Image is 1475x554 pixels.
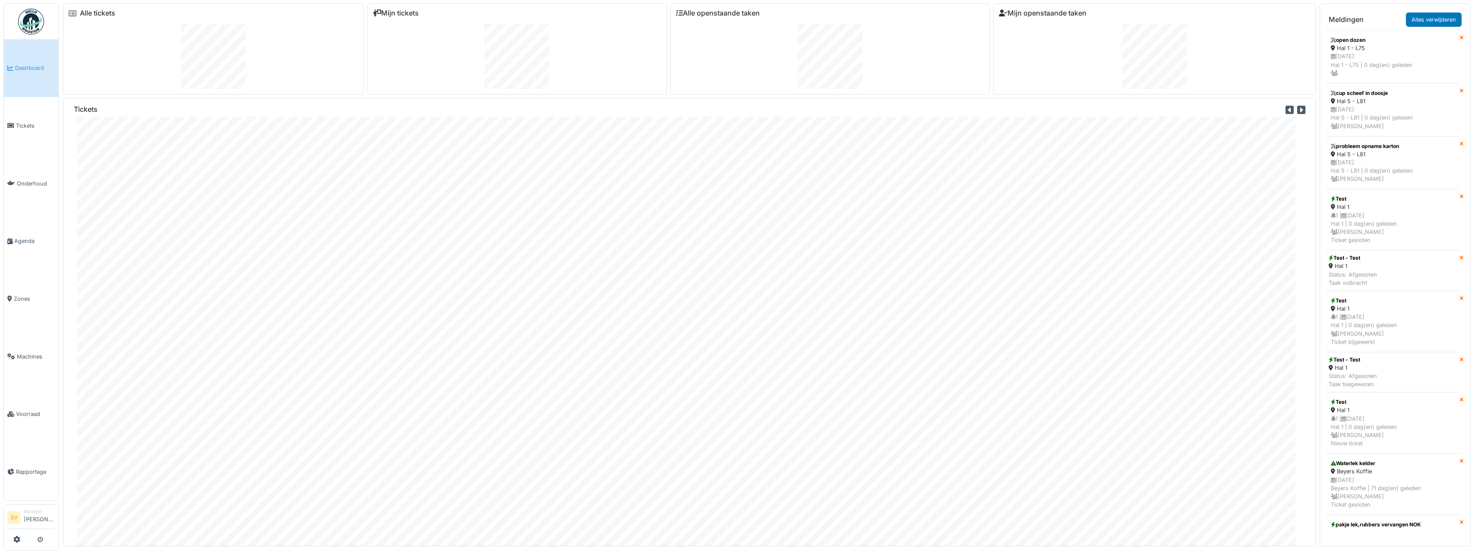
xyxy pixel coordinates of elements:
a: Dashboard [4,39,58,97]
div: Hal 1 [1331,203,1454,211]
a: Zones [4,270,58,328]
span: Agenda [14,237,55,245]
a: Test Hal 1 1 |[DATE]Hal 1 | 0 dag(en) geleden [PERSON_NAME]Ticket bijgewerkt [1325,291,1459,352]
div: Manager [24,508,55,515]
div: Hal 1 [1329,262,1377,270]
div: open dozen [1331,36,1454,44]
h6: Tickets [74,105,98,113]
a: Test Hal 1 1 |[DATE]Hal 1 | 0 dag(en) geleden [PERSON_NAME]Ticket gesloten [1325,189,1459,250]
a: Agenda [4,212,58,270]
div: 1 | [DATE] Hal 1 | 0 dag(en) geleden [PERSON_NAME] Ticket gesloten [1331,211,1454,245]
div: Hal 1 - L75 [1331,44,1454,52]
div: 1 | [DATE] Hal 1 | 0 dag(en) geleden [PERSON_NAME] Nieuw ticket [1331,415,1454,448]
a: Alle openstaande taken [676,9,760,17]
a: Onderhoud [4,154,58,212]
a: Voorraad [4,385,58,443]
div: Hal 1 [1329,364,1377,372]
div: [DATE] Hal 5 - L81 | 0 dag(en) geleden [PERSON_NAME] [1331,158,1454,183]
a: Test - Test Hal 1 Status: AfgeslotenTaak volbracht [1325,250,1459,291]
div: Beyers Koffie [1331,467,1454,475]
div: Hal 1 [1331,305,1454,313]
div: [DATE] Hal 1 - L75 | 0 dag(en) geleden [1331,52,1454,77]
h6: Meldingen [1329,16,1364,24]
span: Zones [14,295,55,303]
a: Mijn tickets [373,9,419,17]
span: Dashboard [15,64,55,72]
span: Machines [17,353,55,361]
a: Waterlek kelder Beyers Koffie [DATE]Beyers Koffie | 71 dag(en) geleden [PERSON_NAME]Ticket gesloten [1325,453,1459,515]
a: SV Manager[PERSON_NAME] [7,508,55,529]
div: pakje lek,rubbers vervangen NOK [1331,521,1454,529]
a: Tickets [4,97,58,155]
div: cup scheef in doosje [1331,89,1454,97]
div: Test [1331,297,1454,305]
li: [PERSON_NAME] [24,508,55,527]
div: Test - Test [1329,356,1377,364]
span: Voorraad [16,410,55,418]
span: Onderhoud [17,179,55,188]
div: 1 | [DATE] Hal 1 | 0 dag(en) geleden [PERSON_NAME] Ticket bijgewerkt [1331,313,1454,346]
div: Test [1331,195,1454,203]
span: Rapportage [16,468,55,476]
div: Hal 1 - L75 [1331,529,1454,537]
a: Mijn openstaande taken [999,9,1087,17]
a: Machines [4,327,58,385]
a: Alles verwijderen [1406,13,1462,27]
div: Test - Test [1329,254,1377,262]
div: Waterlek kelder [1331,460,1454,467]
div: Hal 1 [1331,406,1454,414]
div: [DATE] Hal 5 - L81 | 0 dag(en) geleden [PERSON_NAME] [1331,105,1454,130]
a: cup scheef in doosje Hal 5 - L81 [DATE]Hal 5 - L81 | 0 dag(en) geleden [PERSON_NAME] [1325,83,1459,136]
span: Tickets [16,122,55,130]
a: Alle tickets [80,9,115,17]
div: Hal 5 - L81 [1331,97,1454,105]
a: Rapportage [4,443,58,501]
div: Test [1331,398,1454,406]
div: Hal 5 - L81 [1331,150,1454,158]
a: Test - Test Hal 1 Status: AfgeslotenTaak toegewezen [1325,352,1459,393]
div: [DATE] Beyers Koffie | 71 dag(en) geleden [PERSON_NAME] Ticket gesloten [1331,476,1454,509]
a: probleem opname karton Hal 5 - L81 [DATE]Hal 5 - L81 | 0 dag(en) geleden [PERSON_NAME] [1325,136,1459,189]
li: SV [7,511,20,524]
div: Status: Afgesloten Taak toegewezen [1329,372,1377,388]
a: open dozen Hal 1 - L75 [DATE]Hal 1 - L75 | 0 dag(en) geleden [1325,30,1459,83]
img: Badge_color-CXgf-gQk.svg [18,9,44,35]
div: Status: Afgesloten Taak volbracht [1329,271,1377,287]
div: probleem opname karton [1331,142,1454,150]
a: Test Hal 1 1 |[DATE]Hal 1 | 0 dag(en) geleden [PERSON_NAME]Nieuw ticket [1325,392,1459,453]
